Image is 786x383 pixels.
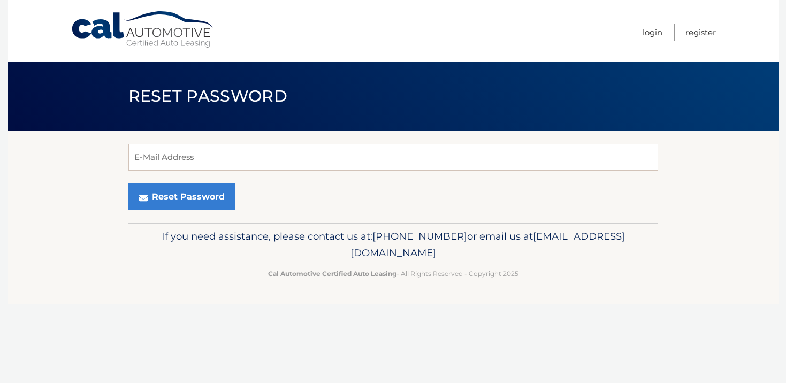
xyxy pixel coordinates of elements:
[128,86,287,106] span: Reset Password
[685,24,716,41] a: Register
[71,11,215,49] a: Cal Automotive
[372,230,467,242] span: [PHONE_NUMBER]
[268,270,396,278] strong: Cal Automotive Certified Auto Leasing
[135,228,651,262] p: If you need assistance, please contact us at: or email us at
[643,24,662,41] a: Login
[128,144,658,171] input: E-Mail Address
[135,268,651,279] p: - All Rights Reserved - Copyright 2025
[128,183,235,210] button: Reset Password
